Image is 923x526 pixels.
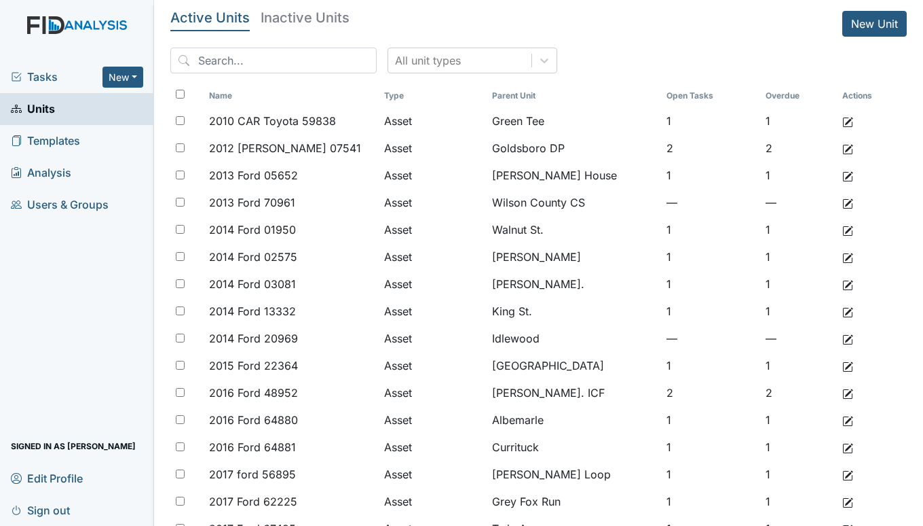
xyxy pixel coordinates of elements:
td: [PERSON_NAME] Loop [487,461,661,488]
td: 1 [661,243,760,270]
td: 1 [661,461,760,488]
td: Goldsboro DP [487,135,661,162]
td: Asset [379,434,487,461]
td: — [661,189,760,216]
th: Toggle SortBy [760,84,837,107]
td: — [661,325,760,352]
a: Tasks [11,69,102,85]
span: 2010 CAR Toyota 59838 [209,113,336,129]
td: 1 [661,107,760,135]
td: Idlewood [487,325,661,352]
span: 2016 Ford 64881 [209,439,296,455]
td: 1 [661,298,760,325]
td: Asset [379,488,487,515]
td: 1 [760,406,837,434]
span: 2017 Ford 62225 [209,493,297,510]
td: Asset [379,461,487,488]
td: — [760,189,837,216]
a: New Unit [842,11,907,37]
td: — [760,325,837,352]
th: Toggle SortBy [661,84,760,107]
td: [PERSON_NAME] House [487,162,661,189]
div: All unit types [395,52,461,69]
td: Albemarle [487,406,661,434]
td: Asset [379,325,487,352]
th: Actions [837,84,905,107]
td: Asset [379,107,487,135]
span: Sign out [11,499,70,521]
th: Toggle SortBy [379,84,487,107]
td: 2 [760,379,837,406]
td: 1 [760,270,837,298]
td: 2 [760,135,837,162]
td: 1 [661,270,760,298]
td: King St. [487,298,661,325]
span: 2014 Ford 20969 [209,330,298,347]
span: Units [11,99,55,120]
h5: Inactive Units [261,11,350,24]
button: New [102,67,143,88]
td: Asset [379,406,487,434]
td: 1 [760,352,837,379]
td: 1 [760,488,837,515]
td: 1 [760,162,837,189]
td: Green Tee [487,107,661,135]
span: 2014 Ford 01950 [209,222,296,238]
td: 1 [760,461,837,488]
td: 1 [661,216,760,243]
td: [PERSON_NAME]. ICF [487,379,661,406]
td: Asset [379,135,487,162]
td: [PERSON_NAME]. [487,270,661,298]
td: Walnut St. [487,216,661,243]
span: 2014 Ford 13332 [209,303,296,319]
td: 1 [760,216,837,243]
td: Asset [379,216,487,243]
td: Asset [379,298,487,325]
span: Analysis [11,162,71,183]
td: Asset [379,243,487,270]
td: 1 [760,434,837,461]
td: 2 [661,379,760,406]
span: 2013 Ford 05652 [209,167,298,183]
span: Users & Groups [11,194,109,215]
td: 1 [760,107,837,135]
span: 2013 Ford 70961 [209,194,295,211]
td: 1 [661,406,760,434]
span: Signed in as [PERSON_NAME] [11,436,136,457]
span: 2015 Ford 22364 [209,357,298,374]
td: Asset [379,379,487,406]
h5: Active Units [170,11,250,24]
span: 2016 Ford 64880 [209,412,298,428]
span: Templates [11,130,80,152]
td: 2 [661,135,760,162]
span: 2016 Ford 48952 [209,385,298,401]
td: 1 [760,243,837,270]
span: 2017 ford 56895 [209,466,296,483]
th: Toggle SortBy [487,84,661,107]
td: Wilson County CS [487,189,661,216]
span: 2012 [PERSON_NAME] 07541 [209,140,361,156]
td: Asset [379,162,487,189]
input: Search... [170,48,377,73]
td: 1 [661,488,760,515]
td: 1 [661,352,760,379]
td: Asset [379,270,487,298]
td: Currituck [487,434,661,461]
td: 1 [760,298,837,325]
td: Asset [379,352,487,379]
span: 2014 Ford 02575 [209,249,297,265]
td: 1 [661,434,760,461]
th: Toggle SortBy [204,84,378,107]
span: Edit Profile [11,468,83,489]
td: [PERSON_NAME] [487,243,661,270]
td: Asset [379,189,487,216]
input: Toggle All Rows Selected [176,90,185,99]
td: [GEOGRAPHIC_DATA] [487,352,661,379]
td: Grey Fox Run [487,488,661,515]
td: 1 [661,162,760,189]
span: 2014 Ford 03081 [209,276,296,292]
